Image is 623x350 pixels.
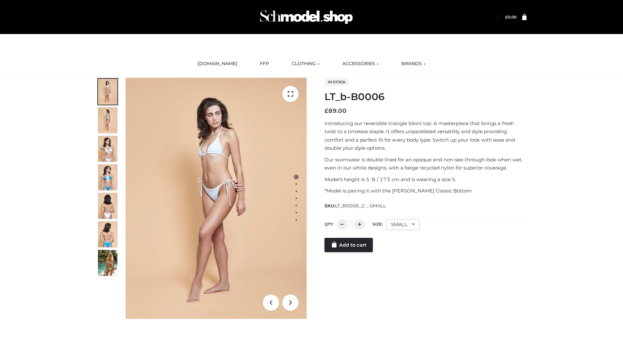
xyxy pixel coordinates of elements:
img: ArielClassicBikiniTop_CloudNine_AzureSky_OW114ECO_2-scaled.jpg [98,107,117,133]
span: LT_B0006_2-_-SMALL [335,203,386,209]
p: Our swimwear is double lined for an opaque and non-see-through look when wet, even in our white d... [324,156,527,172]
img: ArielClassicBikiniTop_CloudNine_AzureSky_OW114ECO_7-scaled.jpg [98,193,117,219]
bdi: 0.00 [505,15,517,19]
label: QTY: [324,222,334,227]
bdi: 89.00 [324,107,347,114]
a: £0.00 [505,15,517,19]
img: ArielClassicBikiniTop_CloudNine_AzureSky_OW114ECO_4-scaled.jpg [98,164,117,190]
a: Add to cart [324,238,373,252]
p: Introducing our reversible triangle bikini top. A masterpiece that brings a fresh twist to a time... [324,119,527,152]
img: Schmodel Admin 964 [258,4,355,30]
span: SKU: [324,202,386,210]
a: BRANDS [397,57,430,71]
a: FFP [255,57,274,71]
img: Arieltop_CloudNine_AzureSky2.jpg [98,250,117,276]
p: *Model is pairing it with the [PERSON_NAME] Classic Bottom [324,187,527,195]
span: In stock [324,78,349,86]
div: SMALL [386,219,420,230]
img: ArielClassicBikiniTop_CloudNine_AzureSky_OW114ECO_8-scaled.jpg [98,221,117,247]
a: CLOTHING [287,57,324,71]
img: ArielClassicBikiniTop_CloudNine_AzureSky_OW114ECO_1 [126,78,307,319]
img: ArielClassicBikiniTop_CloudNine_AzureSky_OW114ECO_3-scaled.jpg [98,136,117,162]
h1: LT_b-B0006 [324,91,527,103]
span: £ [505,15,508,19]
p: Model’s height is 5 ‘8 / 173 cm and is wearing a size S. [324,175,527,184]
a: [DOMAIN_NAME] [193,57,242,71]
label: Size: [373,222,383,227]
span: £ [324,107,328,114]
a: ACCESSORIES [337,57,384,71]
img: ArielClassicBikiniTop_CloudNine_AzureSky_OW114ECO_1-scaled.jpg [98,79,117,105]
